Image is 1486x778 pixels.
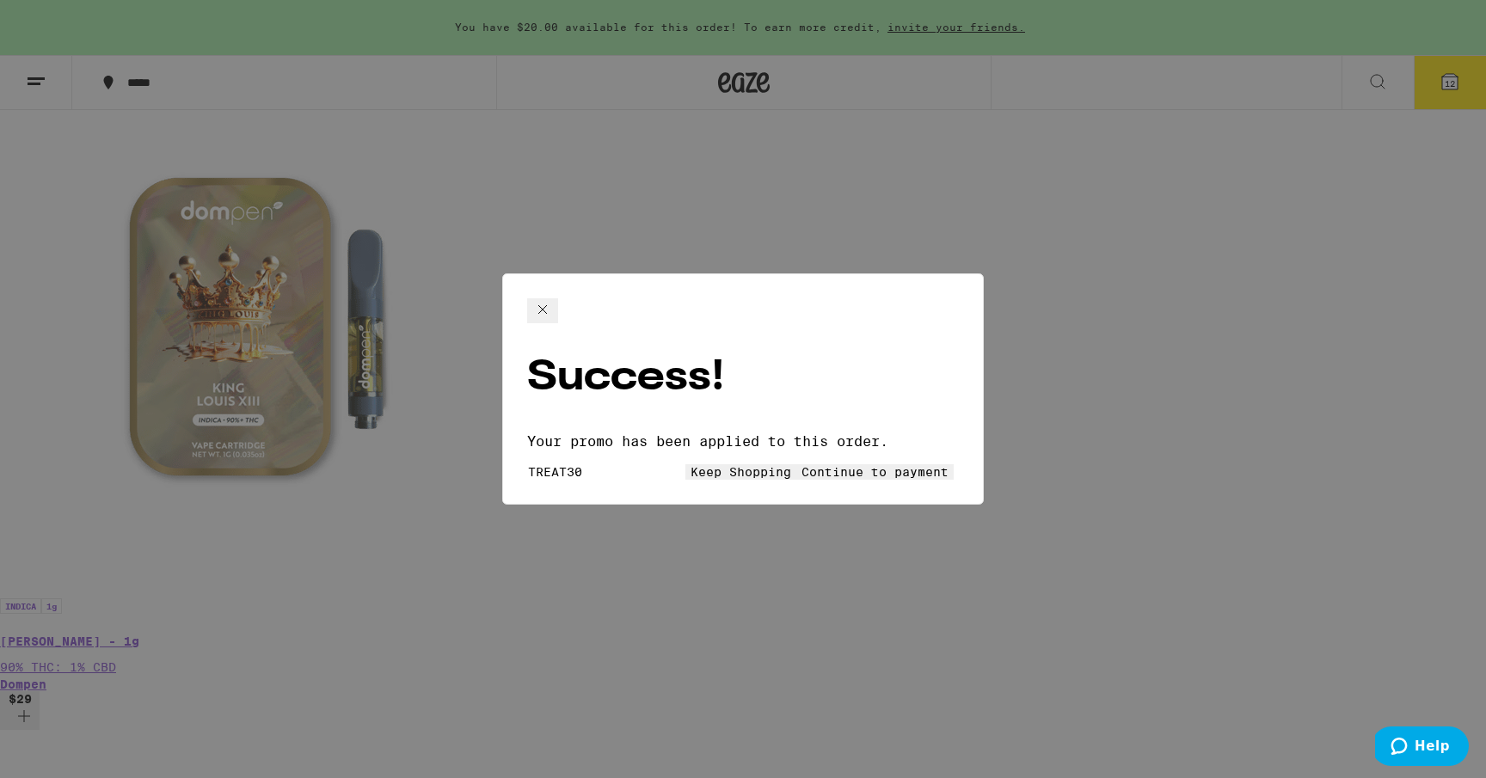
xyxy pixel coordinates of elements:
button: Keep Shopping [685,464,796,480]
iframe: Opens a widget where you can find more information [1375,726,1469,769]
h2: Success! [527,358,959,399]
span: Continue to payment [801,465,949,479]
button: Continue to payment [796,464,954,480]
input: Promo code [527,464,685,480]
span: Keep Shopping [691,465,791,479]
p: Your promo has been applied to this order. [527,433,959,450]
